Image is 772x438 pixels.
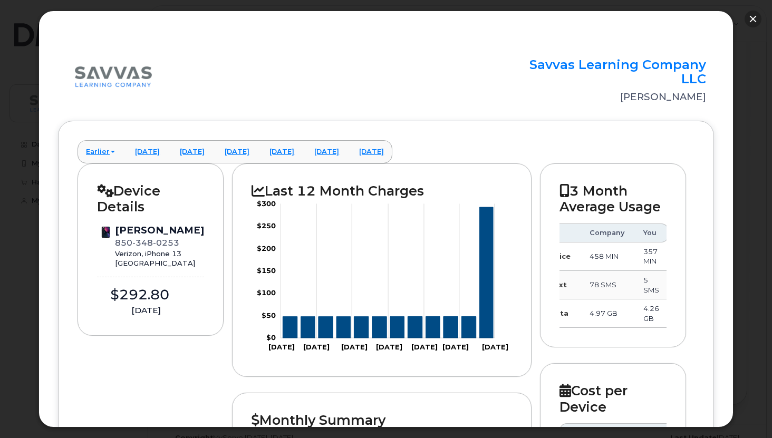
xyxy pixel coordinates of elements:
[443,343,469,352] tspan: [DATE]
[216,140,258,163] a: [DATE]
[306,140,348,163] a: [DATE]
[261,140,303,163] a: [DATE]
[97,183,204,215] h2: Device Details
[634,299,669,328] td: 4.26 GB
[97,305,195,316] div: [DATE]
[580,299,634,328] td: 4.97 GB
[726,392,764,430] iframe: Messenger Launcher
[257,244,276,252] tspan: $200
[171,140,213,163] a: [DATE]
[634,271,669,299] td: 5 SMS
[115,249,204,268] div: Verizon, iPhone 13 [GEOGRAPHIC_DATA]
[580,242,634,271] td: 458 MIN
[634,223,669,242] th: You
[262,311,276,319] tspan: $50
[268,343,295,352] tspan: [DATE]
[252,183,513,199] h2: Last 12 Month Charges
[257,266,276,275] tspan: $150
[257,199,276,208] tspan: $300
[503,57,706,86] h2: Savvas Learning Company LLC
[503,90,706,104] div: [PERSON_NAME]
[257,199,509,352] g: Chart
[257,221,276,230] tspan: $250
[634,242,669,271] td: 357 MIN
[283,207,493,338] g: Series
[303,343,330,352] tspan: [DATE]
[580,223,634,242] th: Company
[580,271,634,299] td: 78 SMS
[115,223,204,237] div: [PERSON_NAME]
[341,343,368,352] tspan: [DATE]
[559,183,666,215] h2: 3 Month Average Usage
[482,343,509,352] tspan: [DATE]
[376,343,402,352] tspan: [DATE]
[549,252,571,260] strong: Voice
[266,334,276,342] tspan: $0
[411,343,438,352] tspan: [DATE]
[351,140,392,163] a: [DATE]
[257,289,276,297] tspan: $100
